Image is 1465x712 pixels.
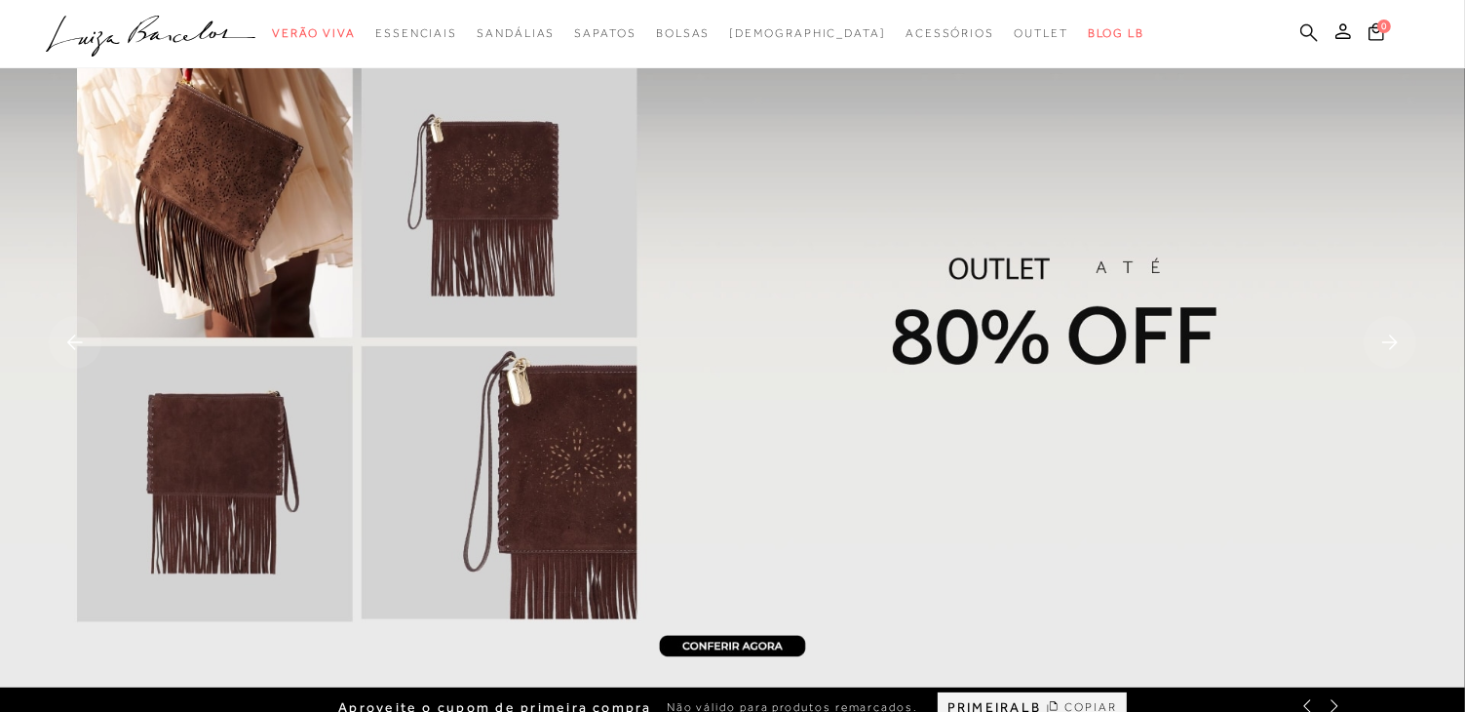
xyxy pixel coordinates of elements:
[1088,16,1144,52] a: BLOG LB
[1014,16,1068,52] a: categoryNavScreenReaderText
[906,26,994,40] span: Acessórios
[477,16,555,52] a: categoryNavScreenReaderText
[906,16,994,52] a: categoryNavScreenReaderText
[1363,21,1390,48] button: 0
[375,16,457,52] a: categoryNavScreenReaderText
[656,16,711,52] a: categoryNavScreenReaderText
[375,26,457,40] span: Essenciais
[477,26,555,40] span: Sandálias
[574,26,636,40] span: Sapatos
[1088,26,1144,40] span: BLOG LB
[272,26,356,40] span: Verão Viva
[729,16,886,52] a: noSubCategoriesText
[1014,26,1068,40] span: Outlet
[656,26,711,40] span: Bolsas
[574,16,636,52] a: categoryNavScreenReaderText
[729,26,886,40] span: [DEMOGRAPHIC_DATA]
[1377,20,1391,33] span: 0
[272,16,356,52] a: categoryNavScreenReaderText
